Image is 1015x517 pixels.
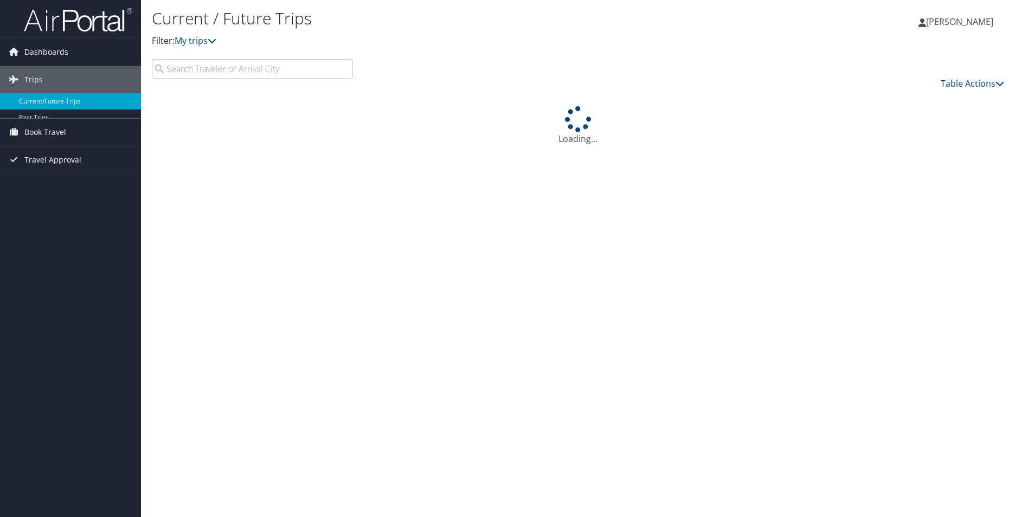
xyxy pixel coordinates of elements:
[175,35,216,47] a: My trips
[24,119,66,146] span: Book Travel
[24,7,132,33] img: airportal-logo.png
[24,66,43,93] span: Trips
[926,16,993,28] span: [PERSON_NAME]
[941,77,1004,89] a: Table Actions
[152,7,720,30] h1: Current / Future Trips
[152,59,353,79] input: Search Traveler or Arrival City
[24,146,81,173] span: Travel Approval
[24,38,68,66] span: Dashboards
[152,34,720,48] p: Filter:
[918,5,1004,38] a: [PERSON_NAME]
[152,106,1004,145] div: Loading...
